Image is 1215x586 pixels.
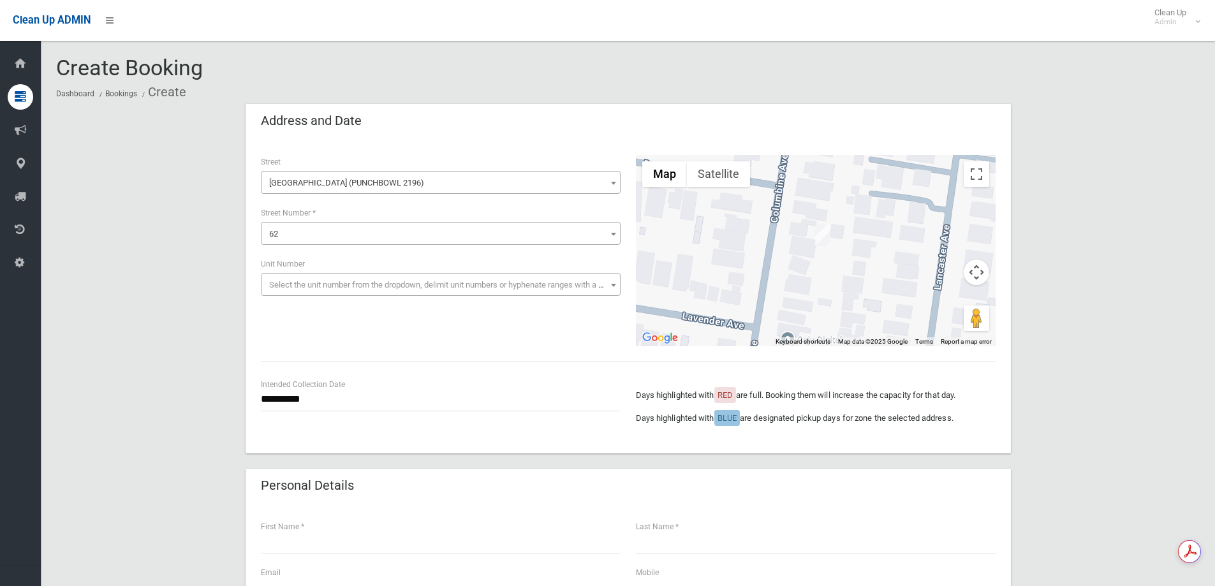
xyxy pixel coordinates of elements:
button: Show satellite imagery [687,161,750,187]
button: Drag Pegman onto the map to open Street View [964,305,989,331]
li: Create [139,80,186,104]
span: 62 [264,225,617,243]
button: Map camera controls [964,260,989,285]
a: Open this area in Google Maps (opens a new window) [639,330,681,346]
a: Terms (opens in new tab) [915,338,933,345]
div: 62 Columbine Avenue, PUNCHBOWL NSW 2196 [815,224,830,246]
header: Personal Details [246,473,369,498]
span: Clean Up [1148,8,1199,27]
span: Columbine Avenue (PUNCHBOWL 2196) [261,171,621,194]
small: Admin [1154,17,1186,27]
a: Bookings [105,89,137,98]
span: Clean Up ADMIN [13,14,91,26]
img: Google [639,330,681,346]
span: 62 [261,222,621,245]
span: Select the unit number from the dropdown, delimit unit numbers or hyphenate ranges with a comma [269,280,626,289]
span: RED [718,390,733,400]
a: Dashboard [56,89,94,98]
span: Columbine Avenue (PUNCHBOWL 2196) [264,174,617,192]
span: 62 [269,229,278,238]
span: BLUE [718,413,737,423]
header: Address and Date [246,108,377,133]
button: Toggle fullscreen view [964,161,989,187]
button: Keyboard shortcuts [776,337,830,346]
p: Days highlighted with are full. Booking them will increase the capacity for that day. [636,388,996,403]
p: Days highlighted with are designated pickup days for zone the selected address. [636,411,996,426]
span: Map data ©2025 Google [838,338,908,345]
button: Show street map [642,161,687,187]
a: Report a map error [941,338,992,345]
span: Create Booking [56,55,203,80]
